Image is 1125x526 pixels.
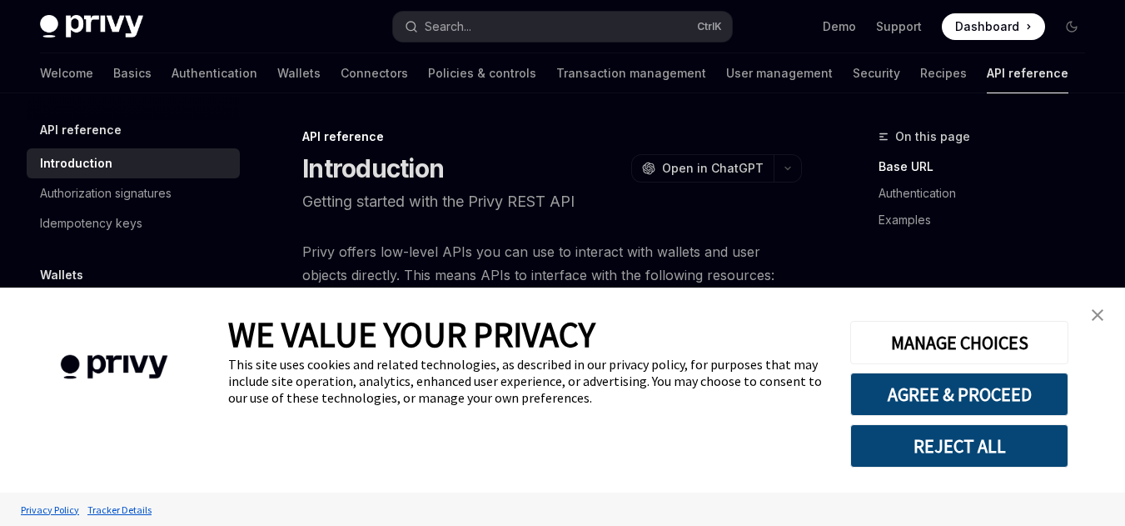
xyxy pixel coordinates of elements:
[172,53,257,93] a: Authentication
[27,148,240,178] a: Introduction
[302,190,802,213] p: Getting started with the Privy REST API
[850,321,1068,364] button: MANAGE CHOICES
[228,313,595,356] span: WE VALUE YOUR PRIVACY
[556,53,706,93] a: Transaction management
[425,17,471,37] div: Search...
[697,20,722,33] span: Ctrl K
[1058,13,1085,40] button: Toggle dark mode
[942,13,1045,40] a: Dashboard
[40,15,143,38] img: dark logo
[83,495,156,524] a: Tracker Details
[879,153,1098,180] a: Base URL
[955,18,1019,35] span: Dashboard
[428,53,536,93] a: Policies & controls
[1092,309,1103,321] img: close banner
[850,373,1068,416] button: AGREE & PROCEED
[393,12,733,42] button: Open search
[277,53,321,93] a: Wallets
[631,154,774,183] button: Open in ChatGPT
[726,53,833,93] a: User management
[853,53,900,93] a: Security
[40,153,112,173] div: Introduction
[113,53,152,93] a: Basics
[879,180,1098,207] a: Authentication
[228,356,825,406] div: This site uses cookies and related technologies, as described in our privacy policy, for purposes...
[40,120,122,140] h5: API reference
[25,331,203,403] img: company logo
[40,183,172,203] div: Authorization signatures
[17,495,83,524] a: Privacy Policy
[40,265,83,285] h5: Wallets
[40,213,142,233] div: Idempotency keys
[987,53,1068,93] a: API reference
[920,53,967,93] a: Recipes
[40,53,93,93] a: Welcome
[27,178,240,208] a: Authorization signatures
[302,153,444,183] h1: Introduction
[27,208,240,238] a: Idempotency keys
[876,18,922,35] a: Support
[341,53,408,93] a: Connectors
[302,240,802,287] span: Privy offers low-level APIs you can use to interact with wallets and user objects directly. This ...
[1081,298,1114,332] a: close banner
[879,207,1098,233] a: Examples
[895,127,970,147] span: On this page
[850,424,1068,468] button: REJECT ALL
[662,160,764,177] span: Open in ChatGPT
[302,128,802,145] div: API reference
[823,18,856,35] a: Demo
